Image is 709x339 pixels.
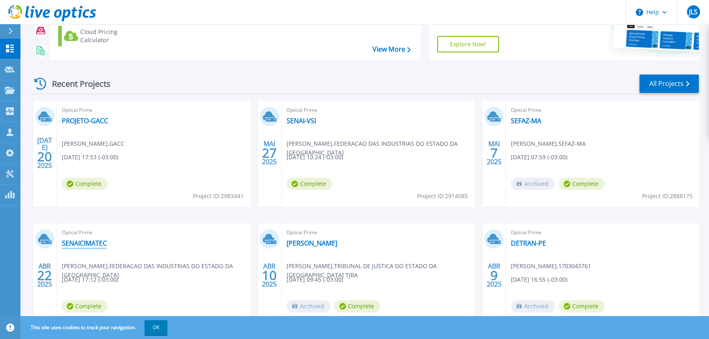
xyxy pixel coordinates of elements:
[511,106,694,115] span: Optical Prime
[62,275,118,284] span: [DATE] 17:12 (-03:00)
[58,26,149,46] a: Cloud Pricing Calculator
[486,260,502,290] div: ABR 2025
[62,228,245,237] span: Optical Prime
[262,138,277,168] div: MAI 2025
[32,74,122,94] div: Recent Projects
[62,153,118,162] span: [DATE] 17:53 (-03:00)
[511,153,567,162] span: [DATE] 07:59 (-03:00)
[37,138,52,168] div: [DATE] 2025
[287,178,332,190] span: Complete
[193,314,244,323] span: Project ID: 2869075
[689,9,698,15] span: JLS
[559,300,605,312] span: Complete
[262,260,277,290] div: ABR 2025
[262,272,277,279] span: 10
[37,272,52,279] span: 22
[511,117,541,125] a: SEFAZ-MA
[511,139,586,148] span: [PERSON_NAME] , SEFAZ-MA
[37,260,52,290] div: ABR 2025
[511,178,555,190] span: Archived
[511,300,555,312] span: Archived
[80,28,146,44] div: Cloud Pricing Calculator
[417,192,468,201] span: Project ID: 2914085
[490,149,498,156] span: 7
[23,320,167,335] span: This site uses cookies to track your navigation.
[372,45,410,53] a: View More
[559,178,605,190] span: Complete
[417,314,468,323] span: Project ID: 2853554
[62,262,250,280] span: [PERSON_NAME] , FEDERACAO DAS INDUSTRIAS DO ESTADO DA [GEOGRAPHIC_DATA]
[639,75,699,93] a: All Projects
[62,239,107,247] a: SENAICIMATEC
[334,300,380,312] span: Complete
[511,275,567,284] span: [DATE] 16:55 (-03:00)
[287,300,330,312] span: Archived
[287,262,474,280] span: [PERSON_NAME] , TRIBUNAL DE JUSTICA DO ESTADO DA [GEOGRAPHIC_DATA] TJBA
[62,106,245,115] span: Optical Prime
[511,262,591,271] span: [PERSON_NAME] , 1703043761
[511,228,694,237] span: Optical Prime
[145,320,167,335] button: OK
[287,106,470,115] span: Optical Prime
[62,300,108,312] span: Complete
[37,153,52,160] span: 20
[193,192,244,201] span: Project ID: 2983441
[62,139,124,148] span: [PERSON_NAME] , GACC
[511,239,546,247] a: DETRAN-PE
[287,228,470,237] span: Optical Prime
[642,192,693,201] span: Project ID: 2888175
[287,275,343,284] span: [DATE] 09:45 (-03:00)
[437,36,499,52] a: Explore Now!
[490,272,498,279] span: 9
[287,153,343,162] span: [DATE] 10:24 (-03:00)
[486,138,502,168] div: MAI 2025
[287,117,316,125] a: SENAI-VSI
[262,149,277,156] span: 27
[642,314,693,323] span: Project ID: 2852497
[287,139,474,157] span: [PERSON_NAME] , FEDERACAO DAS INDUSTRIAS DO ESTADO DA [GEOGRAPHIC_DATA]
[287,239,337,247] a: [PERSON_NAME]
[62,117,108,125] a: PROJETO-GACC
[62,178,108,190] span: Complete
